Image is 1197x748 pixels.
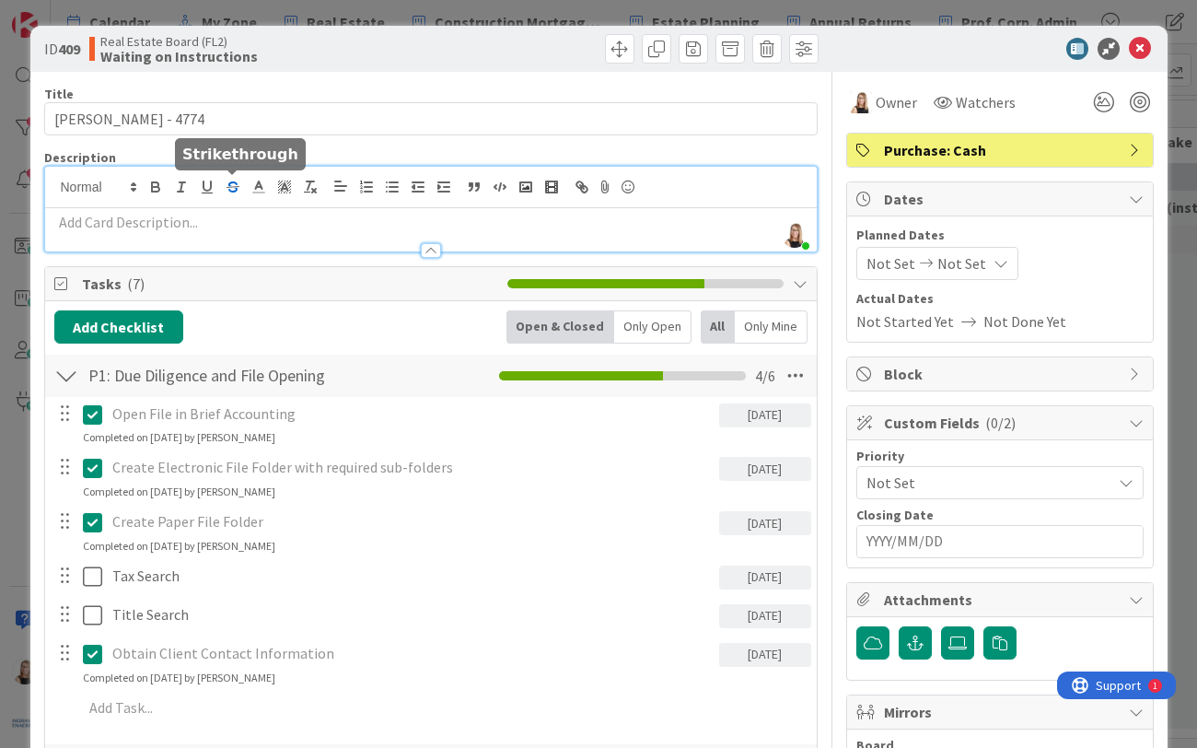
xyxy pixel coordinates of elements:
[719,403,811,427] div: [DATE]
[44,38,80,60] span: ID
[719,604,811,628] div: [DATE]
[735,310,808,344] div: Only Mine
[44,102,818,135] input: type card name here...
[112,403,712,425] p: Open File in Brief Accounting
[866,470,1102,496] span: Not Set
[856,508,1144,521] div: Closing Date
[83,538,275,555] div: Completed on [DATE] by [PERSON_NAME]
[44,86,74,102] label: Title
[884,139,1120,161] span: Purchase: Cash
[58,40,80,58] b: 409
[100,34,258,49] span: Real Estate Board (FL2)
[884,701,1120,723] span: Mirrors
[83,670,275,686] div: Completed on [DATE] by [PERSON_NAME]
[884,412,1120,434] span: Custom Fields
[956,91,1016,113] span: Watchers
[876,91,917,113] span: Owner
[100,49,258,64] b: Waiting on Instructions
[44,149,116,166] span: Description
[83,429,275,446] div: Completed on [DATE] by [PERSON_NAME]
[112,643,712,664] p: Obtain Client Contact Information
[719,457,811,481] div: [DATE]
[937,252,986,275] span: Not Set
[112,457,712,478] p: Create Electronic File Folder with required sub-folders
[96,7,100,22] div: 1
[884,589,1120,611] span: Attachments
[856,226,1144,245] span: Planned Dates
[83,484,275,500] div: Completed on [DATE] by [PERSON_NAME]
[782,222,808,248] img: 69hUFmzDBdjIwzkImLfpiba3FawNlolQ.jpg
[884,363,1120,385] span: Block
[506,310,614,344] div: Open & Closed
[719,643,811,667] div: [DATE]
[856,450,1144,462] div: Priority
[127,275,145,293] span: ( 7 )
[856,289,1144,309] span: Actual Dates
[884,188,1120,210] span: Dates
[701,310,735,344] div: All
[856,310,954,333] span: Not Started Yet
[755,365,775,387] span: 4 / 6
[182,146,298,163] h5: Strikethrough
[614,310,691,344] div: Only Open
[850,91,872,113] img: DB
[983,310,1066,333] span: Not Done Yet
[112,566,712,587] p: Tax Search
[866,252,915,275] span: Not Set
[985,414,1016,432] span: ( 0/2 )
[112,511,712,532] p: Create Paper File Folder
[866,526,1133,557] input: YYYY/MM/DD
[39,3,84,25] span: Support
[719,511,811,535] div: [DATE]
[719,566,811,590] div: [DATE]
[112,604,712,625] p: Title Search
[82,273,498,295] span: Tasks
[54,310,183,344] button: Add Checklist
[82,359,398,392] input: Add Checklist...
